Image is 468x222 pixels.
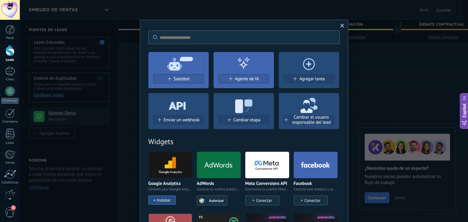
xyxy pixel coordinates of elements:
[294,187,338,192] span: Conecte este módulo y use la publicidad en Facebook
[174,76,190,82] span: Salesbot
[218,74,269,83] button: Agente de IA
[148,196,176,205] button: Instalar
[218,115,269,124] button: Cambiar etapa
[153,115,204,124] button: Enviar un webhook
[245,181,287,186] p: Meta Conversions API
[245,152,294,213] div: Meta Conversions API
[1,181,19,185] div: Estadísticas
[11,205,16,210] span: 1
[1,58,19,62] div: Leads
[197,152,245,213] div: AdWords
[233,117,261,123] span: Cambiar etapa
[299,76,324,82] span: Agregar tarea
[294,196,338,205] a: Conectar
[148,152,197,213] div: Google Analytics
[294,152,338,213] div: Facebook
[148,137,340,146] h2: Widgets
[294,181,312,186] p: Facebook
[153,74,204,83] button: Salesbot
[197,187,241,192] span: Conecte su cuenta publicitaria y configure la publicidad en Google
[148,181,181,186] p: Google Analytics
[245,196,289,205] a: Conectar
[289,115,334,125] span: Cambiar el usuario responsable del lead
[256,198,272,203] span: Conectar
[148,187,192,192] span: Connect your Google Analytics account and create custom Google Analytics
[461,104,467,118] span: Copilot
[1,98,19,104] div: WhatsApp
[284,74,334,83] button: Agregar tarea
[245,187,289,192] span: Sincroniza tu cuenta Meta para mejorar tus anuncios
[1,36,19,40] div: Panel
[284,115,334,124] button: Cambiar el usuario responsable del lead
[1,141,19,145] div: Listas
[197,181,214,186] p: AdWords
[164,117,200,123] span: Enviar un webhook
[149,150,192,180] img: google_analytics.png
[1,78,19,82] div: Chats
[1,161,19,165] div: Correo
[157,198,171,203] div: Instalar
[1,120,19,124] div: Calendario
[235,76,259,82] span: Agente de IA
[209,199,224,203] span: Autorizar
[197,196,241,205] a: Autorizar
[304,198,320,203] span: Conectar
